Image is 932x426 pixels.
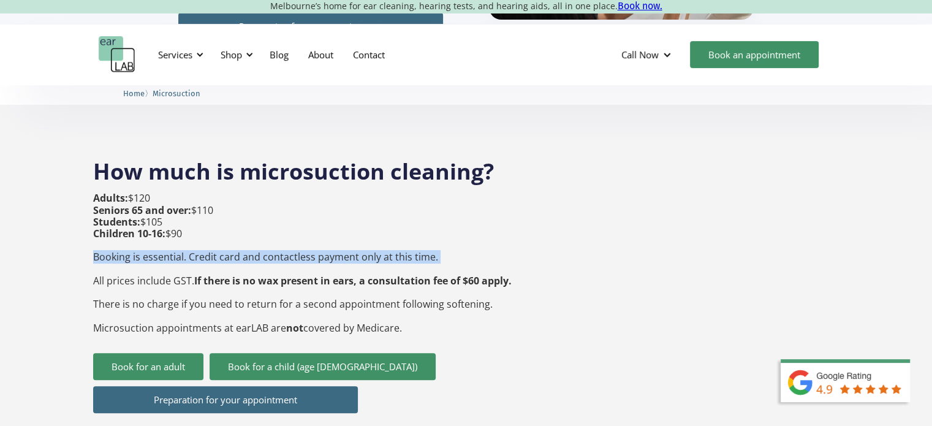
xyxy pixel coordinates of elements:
span: Microsuction [153,89,200,98]
strong: If there is no wax present in ears, a consultation fee of $60 apply. [194,274,512,287]
a: Book for an adult [93,353,203,380]
a: Contact [343,37,395,72]
h2: How much is microsuction cleaning? [93,145,839,186]
div: Shop [221,48,242,61]
p: $120 $110 $105 $90 Booking is essential. Credit card and contactless payment only at this time. A... [93,192,512,333]
a: Book an appointment [690,41,819,68]
a: home [99,36,135,73]
div: Call Now [621,48,659,61]
strong: Seniors 65 and over: [93,203,191,217]
li: 〉 [123,87,153,100]
a: About [298,37,343,72]
a: Book for a child (age [DEMOGRAPHIC_DATA]) [210,353,436,380]
strong: not [286,321,303,335]
div: Services [151,36,207,73]
div: Services [158,48,192,61]
div: Call Now [612,36,684,73]
a: Blog [260,37,298,72]
strong: Students: [93,215,140,229]
span: Home [123,89,145,98]
strong: Children 10-16: [93,227,165,240]
a: Home [123,87,145,99]
a: Microsuction [153,87,200,99]
div: Shop [213,36,257,73]
strong: Adults: [93,191,128,205]
a: Preparation for your appointment [93,386,358,413]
